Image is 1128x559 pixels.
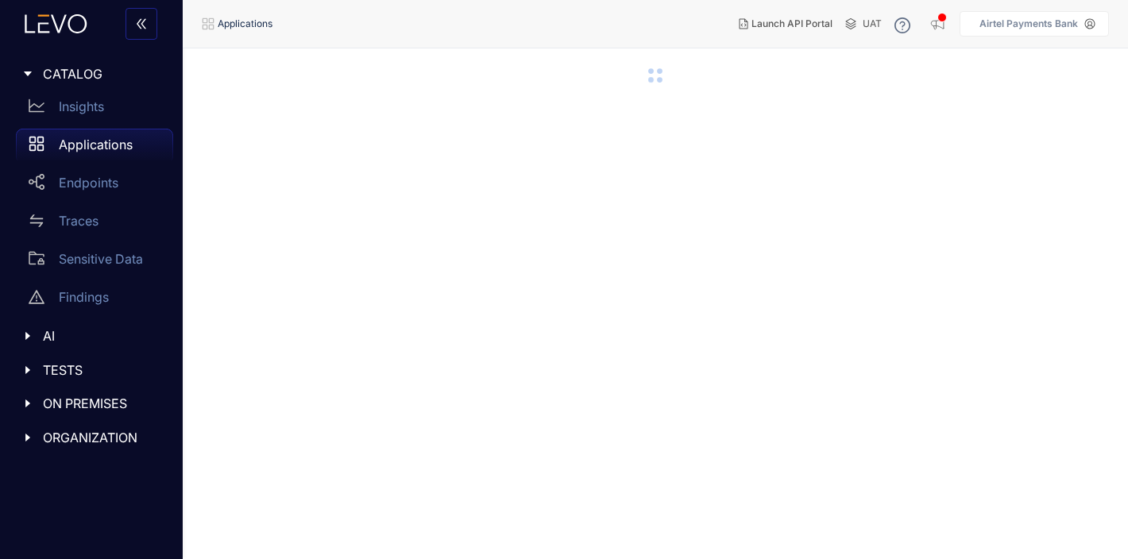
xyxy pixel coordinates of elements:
[135,17,148,32] span: double-left
[43,329,160,343] span: AI
[59,252,143,266] p: Sensitive Data
[863,18,882,29] span: UAT
[10,319,173,353] div: AI
[10,421,173,454] div: ORGANIZATION
[22,398,33,409] span: caret-right
[29,289,44,305] span: warning
[59,214,99,228] p: Traces
[10,353,173,387] div: TESTS
[10,57,173,91] div: CATALOG
[218,18,272,29] span: Applications
[22,432,33,443] span: caret-right
[22,364,33,376] span: caret-right
[16,91,173,129] a: Insights
[59,99,104,114] p: Insights
[16,243,173,281] a: Sensitive Data
[726,11,845,37] button: Launch API Portal
[43,363,160,377] span: TESTS
[126,8,157,40] button: double-left
[59,137,133,152] p: Applications
[16,205,173,243] a: Traces
[16,129,173,167] a: Applications
[59,290,109,304] p: Findings
[29,213,44,229] span: swap
[22,330,33,341] span: caret-right
[16,167,173,205] a: Endpoints
[43,396,160,411] span: ON PREMISES
[43,430,160,445] span: ORGANIZATION
[979,18,1078,29] p: Airtel Payments Bank
[10,387,173,420] div: ON PREMISES
[22,68,33,79] span: caret-right
[43,67,160,81] span: CATALOG
[16,281,173,319] a: Findings
[751,18,832,29] span: Launch API Portal
[59,175,118,190] p: Endpoints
